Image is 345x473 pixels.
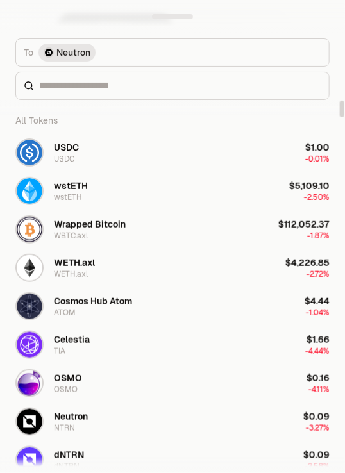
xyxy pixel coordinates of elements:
span: -1.87% [307,231,330,241]
span: -2.58% [305,461,330,472]
div: WETH.axl [54,269,88,279]
div: NTRN [54,423,75,433]
span: -0.01% [305,154,330,164]
div: $0.09 [303,449,330,461]
div: WETH.axl [54,256,95,269]
img: ATOM Logo [17,294,42,319]
img: dNTRN Logo [17,447,42,473]
button: OSMO LogoOSMOOSMO$0.16-4.11% [8,364,337,402]
div: $0.09 [303,410,330,423]
span: Neutron [56,46,90,59]
span: -2.72% [307,269,330,279]
div: Cosmos Hub Atom [54,295,132,308]
div: $4.44 [305,295,330,308]
div: Neutron [54,410,88,423]
img: wstETH Logo [17,178,42,204]
span: -2.50% [304,192,330,203]
span: To [24,46,33,59]
div: wstETH [54,192,82,203]
span: -4.44% [305,346,330,356]
div: USDC [54,154,74,164]
div: $1.66 [307,333,330,346]
button: USDC LogoUSDCUSDC$1.00-0.01% [8,133,337,172]
div: $0.16 [307,372,330,385]
div: All Tokens [8,108,337,133]
div: dNTRN [54,461,80,472]
div: dNTRN [54,449,84,461]
div: Celestia [54,333,90,346]
img: OSMO Logo [17,370,42,396]
div: $4,226.85 [285,256,330,269]
div: USDC [54,141,79,154]
div: $5,109.10 [289,179,330,192]
button: wstETH LogowstETHwstETH$5,109.10-2.50% [8,172,337,210]
img: TIA Logo [17,332,42,358]
div: Wrapped Bitcoin [54,218,126,231]
div: $112,052.37 [278,218,330,231]
button: ATOM LogoCosmos Hub AtomATOM$4.44-1.04% [8,287,337,326]
div: OSMO [54,385,78,395]
img: USDC Logo [17,140,42,165]
button: WBTC.axl LogoWrapped BitcoinWBTC.axl$112,052.37-1.87% [8,210,337,249]
div: wstETH [54,179,88,192]
button: TIA LogoCelestiaTIA$1.66-4.44% [8,326,337,364]
span: -1.04% [306,308,330,318]
img: Neutron Logo [44,47,54,58]
img: WETH.axl Logo [17,255,42,281]
img: WBTC.axl Logo [17,217,42,242]
div: WBTC.axl [54,231,88,241]
img: NTRN Logo [17,409,42,435]
button: NTRN LogoNeutronNTRN$0.09-3.27% [8,402,337,441]
button: ToNeutron LogoNeutron [15,38,330,67]
span: -4.11% [308,385,330,395]
div: TIA [54,346,65,356]
div: ATOM [54,308,76,318]
span: -3.27% [306,423,330,433]
div: $1.00 [305,141,330,154]
button: WETH.axl LogoWETH.axlWETH.axl$4,226.85-2.72% [8,249,337,287]
div: OSMO [54,372,82,385]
